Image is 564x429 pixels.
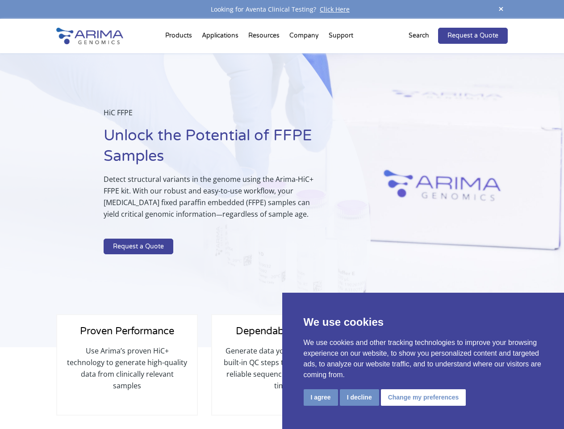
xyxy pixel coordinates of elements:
[409,30,429,42] p: Search
[104,107,326,126] p: HiC FFPE
[316,5,353,13] a: Click Here
[304,389,338,406] button: I agree
[304,314,543,330] p: We use cookies
[56,4,507,15] div: Looking for Aventa Clinical Testing?
[104,126,326,173] h1: Unlock the Potential of FFPE Samples
[236,325,328,337] span: Dependable Results
[56,28,123,44] img: Arima-Genomics-logo
[104,239,173,255] a: Request a Quote
[340,389,379,406] button: I decline
[66,345,188,391] p: Use Arima’s proven HiC+ technology to generate high-quality data from clinically relevant samples
[381,389,466,406] button: Change my preferences
[216,210,222,219] span: —
[80,325,174,337] span: Proven Performance
[104,173,326,227] p: Detect structural variants in the genome using the Arima-HiC+ FFPE kit. With our robust and easy-...
[221,345,343,391] p: Generate data you can trust, with built-in QC steps to ensure you get reliable sequencing results...
[438,28,508,44] a: Request a Quote
[304,337,543,380] p: We use cookies and other tracking technologies to improve your browsing experience on our website...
